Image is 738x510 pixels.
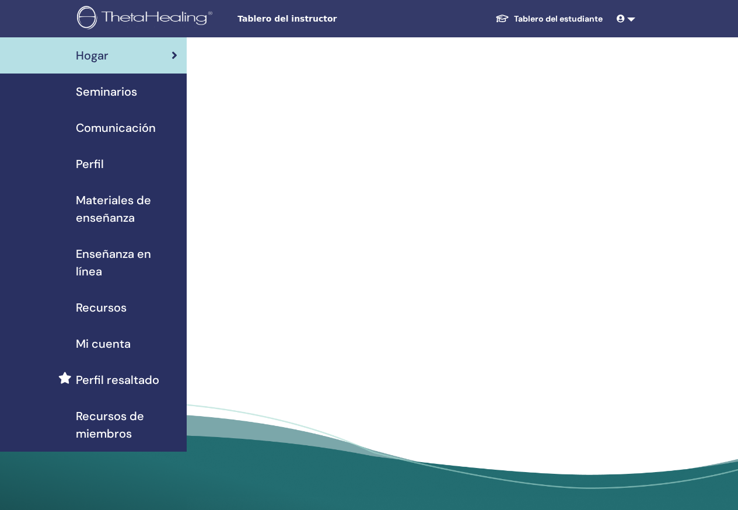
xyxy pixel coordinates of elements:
span: Mi cuenta [76,335,131,352]
span: Enseñanza en línea [76,245,177,280]
span: Hogar [76,47,109,64]
img: graduation-cap-white.svg [495,13,509,23]
a: Tablero del estudiante [486,8,612,30]
span: Comunicación [76,119,156,137]
span: Seminarios [76,83,137,100]
span: Recursos de miembros [76,407,177,442]
span: Perfil resaltado [76,371,159,389]
span: Materiales de enseñanza [76,191,177,226]
span: Recursos [76,299,127,316]
img: logo.png [77,6,216,32]
span: Tablero del instructor [237,13,412,25]
span: Perfil [76,155,104,173]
